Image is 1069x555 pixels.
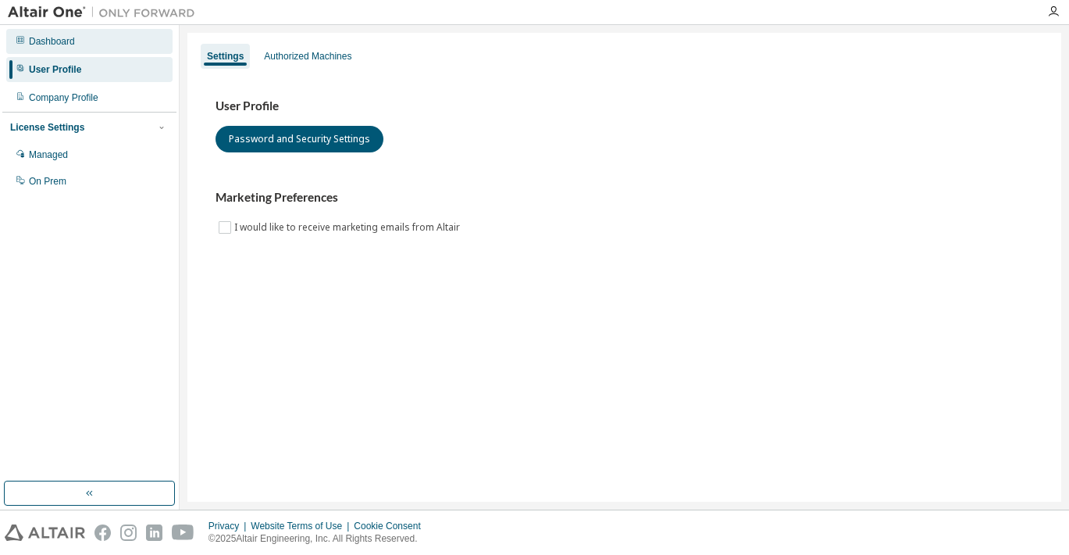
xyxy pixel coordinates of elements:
[29,91,98,104] div: Company Profile
[208,520,251,532] div: Privacy
[120,525,137,541] img: instagram.svg
[216,126,383,152] button: Password and Security Settings
[146,525,162,541] img: linkedin.svg
[5,525,85,541] img: altair_logo.svg
[29,149,68,161] div: Managed
[94,525,111,541] img: facebook.svg
[29,63,81,76] div: User Profile
[234,218,463,237] label: I would like to receive marketing emails from Altair
[354,520,429,532] div: Cookie Consent
[264,50,351,63] div: Authorized Machines
[216,190,1033,206] h3: Marketing Preferences
[251,520,354,532] div: Website Terms of Use
[172,525,194,541] img: youtube.svg
[208,532,430,546] p: © 2025 Altair Engineering, Inc. All Rights Reserved.
[29,175,66,188] div: On Prem
[207,50,244,63] div: Settings
[216,98,1033,114] h3: User Profile
[10,121,84,134] div: License Settings
[8,5,203,20] img: Altair One
[29,35,75,48] div: Dashboard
